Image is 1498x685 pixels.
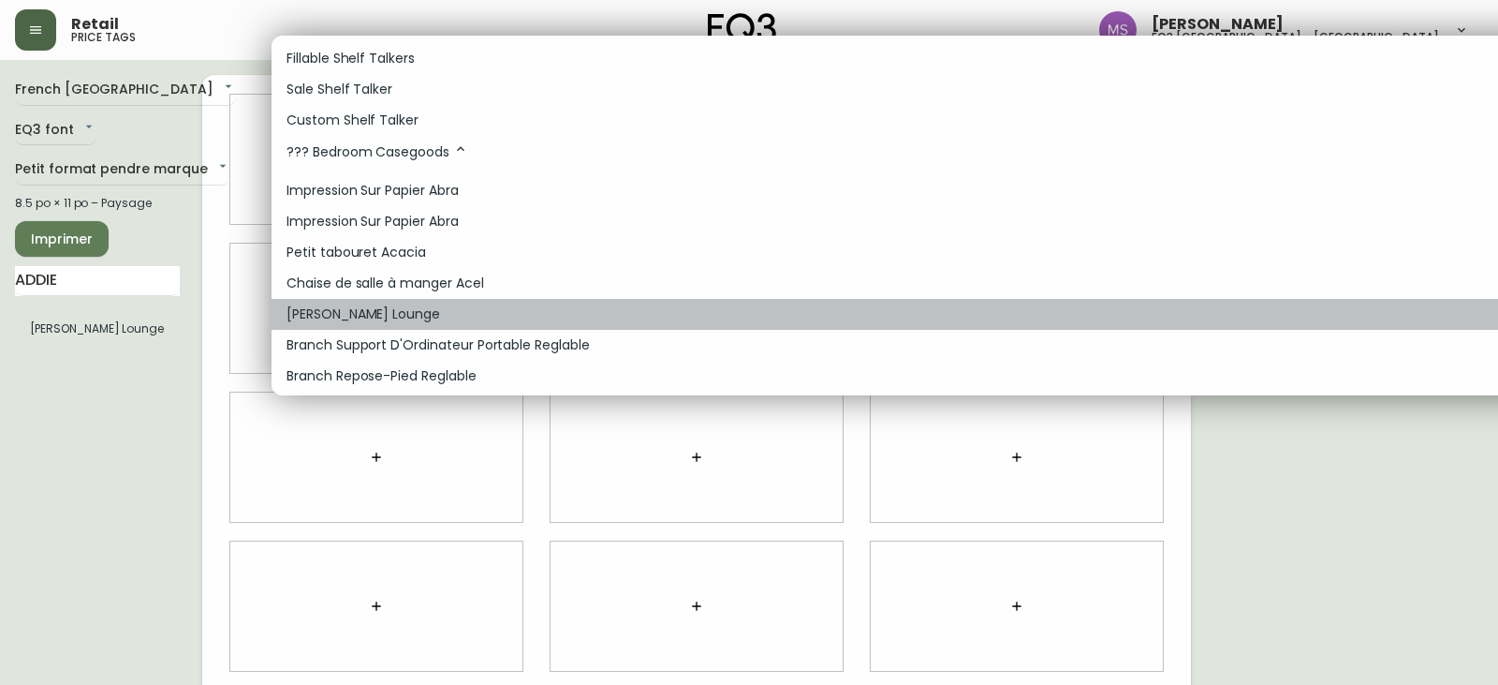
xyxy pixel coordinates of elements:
p: Fillable Shelf Talkers [286,49,415,68]
p: Branch Repose-Pied Reglable [286,366,477,386]
p: Branch Support D'Ordinateur Portable Reglable [286,335,590,355]
p: [PERSON_NAME] Lounge [286,305,440,324]
p: Custom Shelf Talker [286,111,419,130]
p: ??? Bedroom Casegoods [286,141,468,162]
p: Impression Sur Papier Abra [286,212,459,231]
p: Sale Shelf Talker [286,80,392,99]
p: Impression Sur Papier Abra [286,181,459,201]
p: Petit tabouret Acacia [286,243,426,262]
p: Chaise de salle à manger Acel [286,274,484,293]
